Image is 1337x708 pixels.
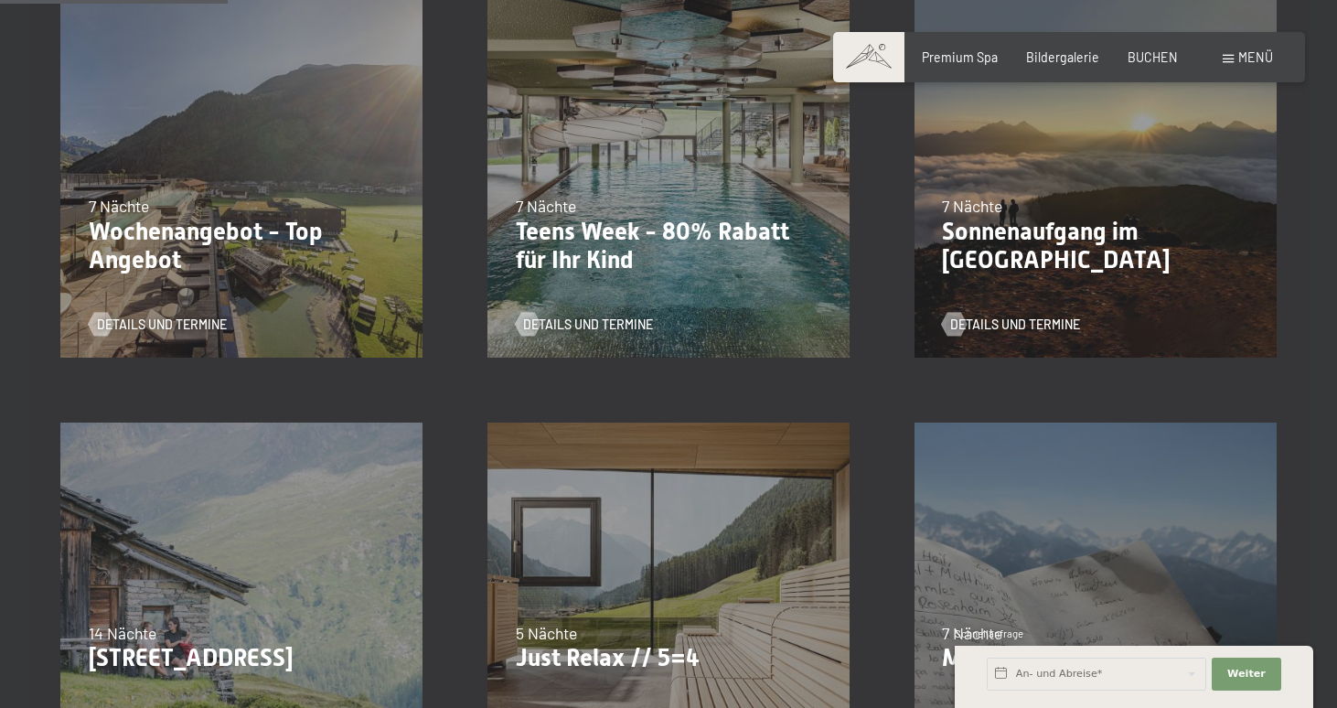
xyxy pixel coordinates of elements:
[89,623,156,643] span: 14 Nächte
[950,316,1080,334] span: Details und Termine
[516,218,822,275] p: Teens Week - 80% Rabatt für Ihr Kind
[922,49,998,65] a: Premium Spa
[516,644,822,673] p: Just Relax // 5=4
[942,623,1002,643] span: 7 Nächte
[89,316,227,334] a: Details und Termine
[1238,49,1273,65] span: Menü
[89,218,395,275] p: Wochenangebot - Top Angebot
[1227,667,1266,681] span: Weiter
[89,196,149,216] span: 7 Nächte
[516,196,576,216] span: 7 Nächte
[942,644,1248,673] p: Mission Gipfelbuch
[523,316,653,334] span: Details und Termine
[516,623,577,643] span: 5 Nächte
[516,316,654,334] a: Details und Termine
[955,628,1023,639] span: Schnellanfrage
[942,218,1248,275] p: Sonnenaufgang im [GEOGRAPHIC_DATA]
[97,316,227,334] span: Details und Termine
[942,316,1080,334] a: Details und Termine
[89,644,395,673] p: [STREET_ADDRESS]
[1128,49,1178,65] a: BUCHEN
[1026,49,1099,65] a: Bildergalerie
[1212,658,1281,691] button: Weiter
[942,196,1002,216] span: 7 Nächte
